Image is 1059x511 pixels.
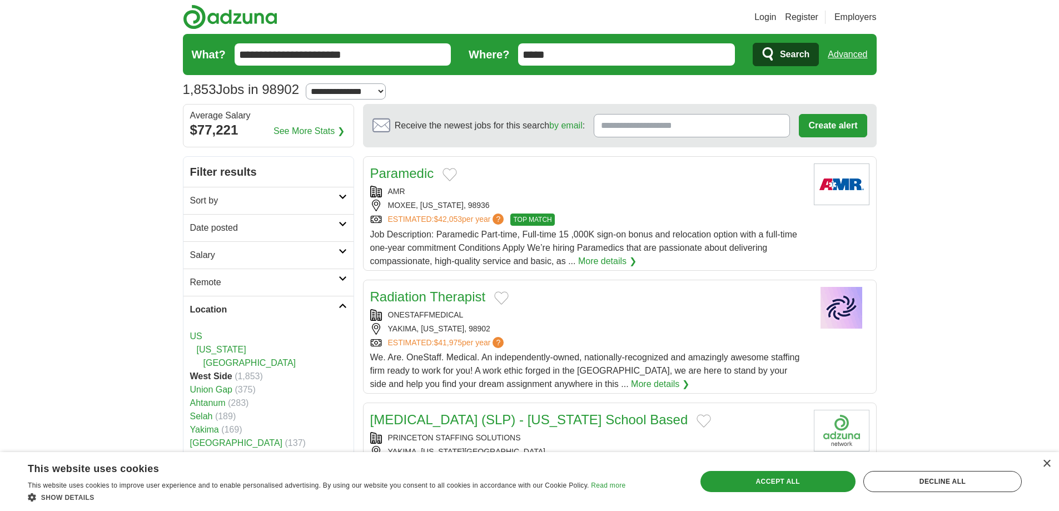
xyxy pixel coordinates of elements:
[183,269,354,296] a: Remote
[235,371,263,381] span: (1,853)
[215,411,236,421] span: (189)
[493,337,504,348] span: ?
[190,331,202,341] a: US
[799,114,867,137] button: Create alert
[183,241,354,269] a: Salary
[190,425,219,434] a: Yakima
[510,214,554,226] span: TOP MATCH
[828,43,867,66] a: Advanced
[190,249,339,262] h2: Salary
[183,157,354,187] h2: Filter results
[203,358,296,368] a: [GEOGRAPHIC_DATA]
[370,166,434,181] a: Paramedic
[631,378,689,391] a: More details ❯
[285,438,306,448] span: (137)
[814,163,869,205] img: AMR logo
[753,43,819,66] button: Search
[235,385,255,394] span: (375)
[591,482,625,489] a: Read more, opens a new window
[41,494,95,502] span: Show details
[190,438,283,448] a: [GEOGRAPHIC_DATA]
[780,43,809,66] span: Search
[28,492,625,503] div: Show details
[190,398,226,408] a: Ahtanum
[1042,460,1051,468] div: Close
[28,459,598,475] div: This website uses cookies
[370,353,800,389] span: We. Are. OneStaff. Medical. An independently-owned, nationally-recognized and amazingly awesome s...
[190,276,339,289] h2: Remote
[370,412,688,427] a: [MEDICAL_DATA] (SLP) - [US_STATE] School Based
[190,303,339,316] h2: Location
[190,194,339,207] h2: Sort by
[443,168,457,181] button: Add to favorite jobs
[700,471,856,492] div: Accept all
[183,4,277,29] img: Adzuna logo
[183,80,216,100] span: 1,853
[28,482,589,489] span: This website uses cookies to improve user experience and to enable personalised advertising. By u...
[190,371,232,381] strong: West Side
[183,82,300,97] h1: Jobs in 98902
[834,11,877,24] a: Employers
[274,125,345,138] a: See More Stats ❯
[183,296,354,323] a: Location
[190,411,213,421] a: Selah
[814,287,869,329] img: Company logo
[785,11,818,24] a: Register
[370,200,805,211] div: MOXEE, [US_STATE], 98936
[370,309,805,321] div: ONESTAFFMEDICAL
[494,291,509,305] button: Add to favorite jobs
[183,214,354,241] a: Date posted
[469,46,509,63] label: Where?
[370,446,805,458] div: YAKIMA, [US_STATE][GEOGRAPHIC_DATA]
[493,214,504,225] span: ?
[863,471,1022,492] div: Decline all
[388,187,405,196] a: AMR
[754,11,776,24] a: Login
[395,119,585,132] span: Receive the newest jobs for this search :
[190,111,347,120] div: Average Salary
[434,338,462,347] span: $41,975
[183,187,354,214] a: Sort by
[228,398,248,408] span: (283)
[388,214,506,226] a: ESTIMATED:$42,053per year?
[388,337,506,349] a: ESTIMATED:$41,975per year?
[370,323,805,335] div: YAKIMA, [US_STATE], 98902
[549,121,583,130] a: by email
[370,230,797,266] span: Job Description: Paramedic Part-time, Full-time 15 ,000K sign-on bonus and relocation option with...
[578,255,637,268] a: More details ❯
[190,385,233,394] a: Union Gap
[814,410,869,452] img: Company logo
[190,120,347,140] div: $77,221
[190,221,339,235] h2: Date posted
[197,345,246,354] a: [US_STATE]
[434,215,462,224] span: $42,053
[370,432,805,444] div: PRINCETON STAFFING SOLUTIONS
[370,289,486,304] a: Radiation Therapist
[192,46,226,63] label: What?
[221,425,242,434] span: (169)
[697,414,711,428] button: Add to favorite jobs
